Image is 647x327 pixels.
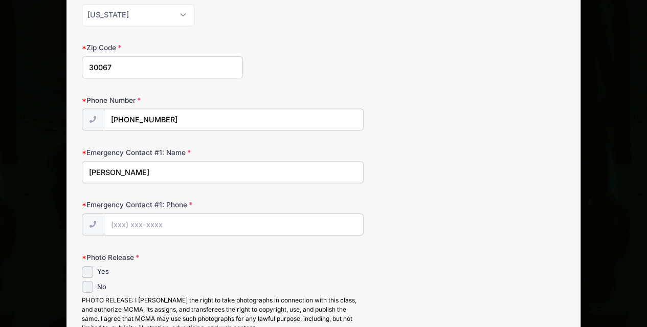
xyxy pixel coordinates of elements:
[97,267,109,277] label: Yes
[104,108,364,130] input: (xxx) xxx-xxxx
[82,200,243,210] label: Emergency Contact #1: Phone
[97,282,106,292] label: No
[82,252,243,263] label: Photo Release
[104,213,364,235] input: (xxx) xxx-xxxx
[82,95,243,105] label: Phone Number
[82,56,243,78] input: xxxxx
[82,147,243,158] label: Emergency Contact #1: Name
[82,42,243,53] label: Zip Code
